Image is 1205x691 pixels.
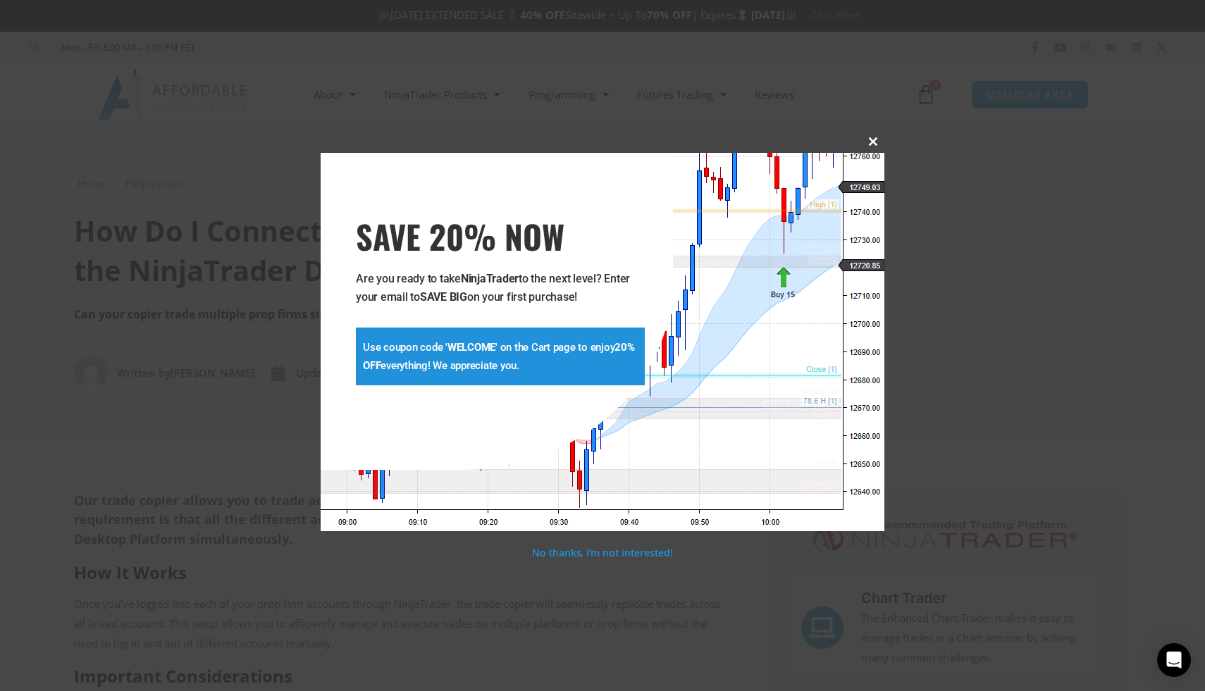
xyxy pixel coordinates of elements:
[356,216,645,256] span: SAVE 20% NOW
[461,272,519,285] strong: NinjaTrader
[356,270,645,306] p: Are you ready to take to the next level? Enter your email to on your first purchase!
[363,338,638,375] p: Use coupon code ' ' on the Cart page to enjoy everything! We appreciate you.
[420,290,467,304] strong: SAVE BIG
[1157,643,1191,677] div: Open Intercom Messenger
[447,341,495,354] strong: WELCOME
[532,546,672,559] a: No thanks, I’m not interested!
[363,341,635,372] strong: 20% OFF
